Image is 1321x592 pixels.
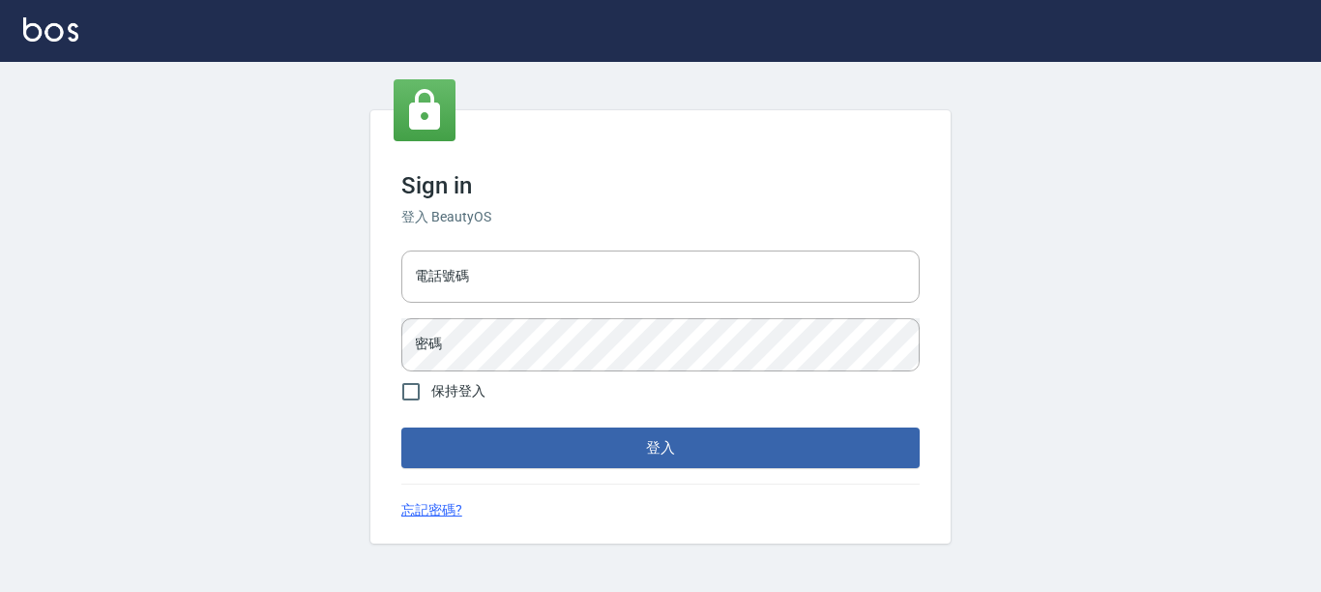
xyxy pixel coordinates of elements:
[431,381,485,401] span: 保持登入
[401,207,920,227] h6: 登入 BeautyOS
[401,172,920,199] h3: Sign in
[23,17,78,42] img: Logo
[401,500,462,520] a: 忘記密碼?
[401,428,920,468] button: 登入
